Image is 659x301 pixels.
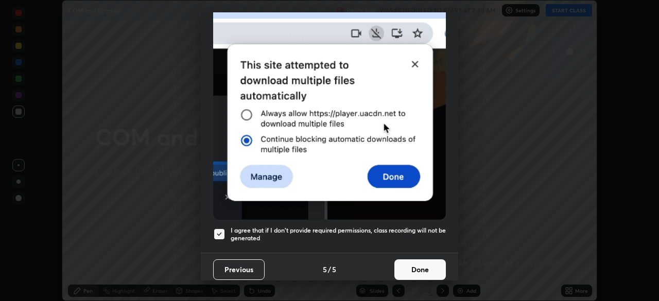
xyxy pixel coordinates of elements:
h5: I agree that if I don't provide required permissions, class recording will not be generated [231,226,446,242]
h4: 5 [332,264,336,275]
button: Done [394,259,446,280]
h4: 5 [323,264,327,275]
h4: / [328,264,331,275]
button: Previous [213,259,265,280]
